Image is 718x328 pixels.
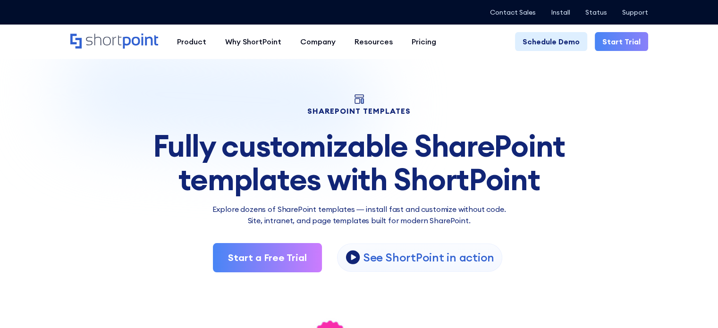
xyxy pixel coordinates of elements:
[595,32,648,51] a: Start Trial
[70,34,158,50] a: Home
[70,108,648,114] h1: SHAREPOINT TEMPLATES
[216,32,291,51] a: Why ShortPoint
[355,36,393,47] div: Resources
[551,8,570,16] a: Install
[337,244,502,272] a: open lightbox
[412,36,436,47] div: Pricing
[213,243,322,272] a: Start a Free Trial
[402,32,446,51] a: Pricing
[70,203,648,226] p: Explore dozens of SharePoint templates — install fast and customize without code. Site, intranet,...
[490,8,536,16] a: Contact Sales
[671,283,718,328] iframe: Chat Widget
[291,32,345,51] a: Company
[168,32,216,51] a: Product
[300,36,336,47] div: Company
[363,250,494,265] p: See ShortPoint in action
[622,8,648,16] a: Support
[585,8,607,16] a: Status
[515,32,587,51] a: Schedule Demo
[177,36,206,47] div: Product
[225,36,281,47] div: Why ShortPoint
[345,32,402,51] a: Resources
[70,129,648,196] div: Fully customizable SharePoint templates with ShortPoint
